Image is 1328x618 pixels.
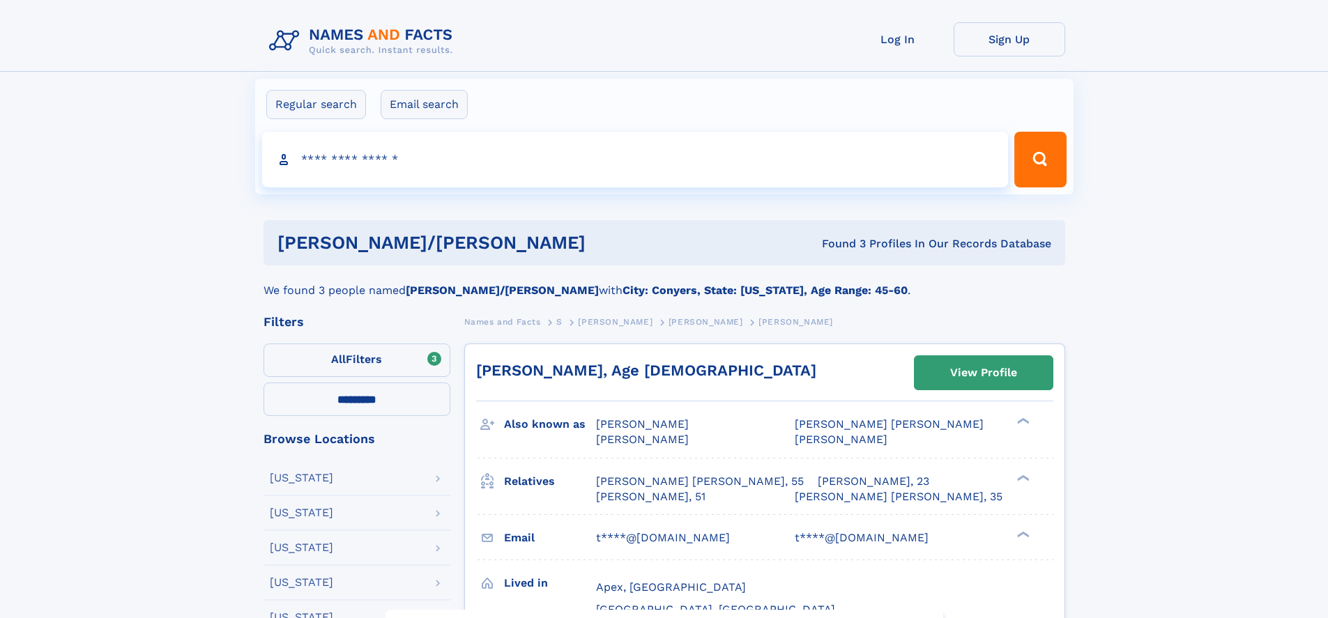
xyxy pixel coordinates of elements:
[596,580,746,594] span: Apex, [GEOGRAPHIC_DATA]
[818,474,929,489] a: [PERSON_NAME], 23
[842,22,954,56] a: Log In
[406,284,599,297] b: [PERSON_NAME]/[PERSON_NAME]
[262,132,1009,187] input: search input
[1014,417,1030,426] div: ❯
[556,313,563,330] a: S
[464,313,541,330] a: Names and Facts
[331,353,346,366] span: All
[504,412,596,436] h3: Also known as
[556,317,563,327] span: S
[1014,530,1030,539] div: ❯
[950,357,1017,389] div: View Profile
[264,433,450,445] div: Browse Locations
[795,433,887,446] span: [PERSON_NAME]
[264,316,450,328] div: Filters
[270,507,333,518] div: [US_STATE]
[266,90,366,119] label: Regular search
[381,90,468,119] label: Email search
[795,489,1002,504] a: [PERSON_NAME] [PERSON_NAME], 35
[795,417,984,431] span: [PERSON_NAME] [PERSON_NAME]
[596,474,804,489] a: [PERSON_NAME] [PERSON_NAME], 55
[270,542,333,553] div: [US_STATE]
[623,284,908,297] b: City: Conyers, State: [US_STATE], Age Range: 45-60
[476,362,816,379] a: [PERSON_NAME], Age [DEMOGRAPHIC_DATA]
[504,571,596,595] h3: Lived in
[1014,132,1066,187] button: Search Button
[703,236,1051,252] div: Found 3 Profiles In Our Records Database
[1014,473,1030,482] div: ❯
[954,22,1065,56] a: Sign Up
[596,417,689,431] span: [PERSON_NAME]
[504,470,596,493] h3: Relatives
[758,317,833,327] span: [PERSON_NAME]
[596,489,705,504] a: [PERSON_NAME], 51
[277,234,704,252] h1: [PERSON_NAME]/[PERSON_NAME]
[578,317,652,327] span: [PERSON_NAME]
[264,22,464,60] img: Logo Names and Facts
[264,265,1065,299] div: We found 3 people named with .
[504,526,596,550] h3: Email
[915,356,1053,389] a: View Profile
[270,577,333,588] div: [US_STATE]
[669,317,743,327] span: [PERSON_NAME]
[270,472,333,484] div: [US_STATE]
[578,313,652,330] a: [PERSON_NAME]
[669,313,743,330] a: [PERSON_NAME]
[596,603,835,616] span: [GEOGRAPHIC_DATA], [GEOGRAPHIC_DATA]
[596,433,689,446] span: [PERSON_NAME]
[264,343,450,377] label: Filters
